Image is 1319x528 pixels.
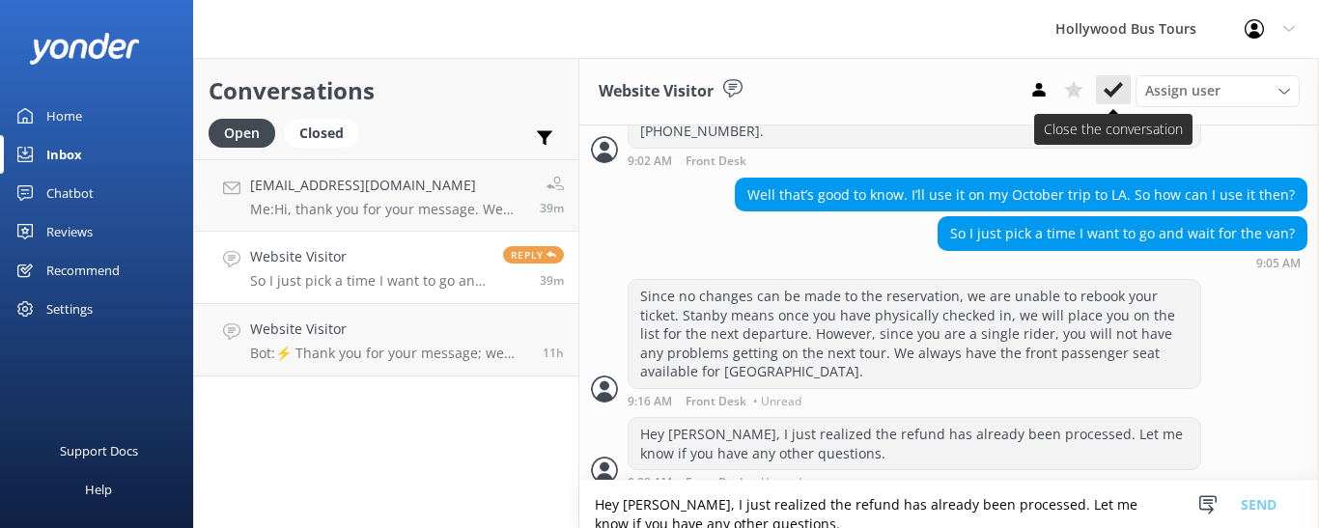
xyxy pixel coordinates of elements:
[46,174,94,212] div: Chatbot
[629,280,1200,388] div: Since no changes can be made to the reservation, we are unable to rebook your ticket. Stanby mean...
[686,477,746,488] span: Front Desk
[1256,258,1301,269] strong: 9:05 AM
[540,200,564,216] span: Aug 29 2025 09:06am (UTC -07:00) America/Tijuana
[628,394,1201,407] div: Aug 29 2025 09:16am (UTC -07:00) America/Tijuana
[250,319,528,340] h4: Website Visitor
[579,481,1319,528] textarea: To enrich screen reader interactions, please activate Accessibility in Grammarly extension settings
[753,396,801,407] span: • Unread
[46,251,120,290] div: Recommend
[194,232,578,304] a: Website VisitorSo I just pick a time I want to go and wait for the van?Reply39m
[629,418,1200,469] div: Hey [PERSON_NAME], I just realized the refund has already been processed. Let me know if you have...
[46,135,82,174] div: Inbox
[628,396,672,407] strong: 9:16 AM
[599,79,714,104] h3: Website Visitor
[209,119,275,148] div: Open
[285,122,368,143] a: Closed
[628,153,1201,168] div: Aug 29 2025 09:02am (UTC -07:00) America/Tijuana
[46,290,93,328] div: Settings
[46,212,93,251] div: Reviews
[46,97,82,135] div: Home
[250,246,489,267] h4: Website Visitor
[209,72,564,109] h2: Conversations
[628,475,1201,488] div: Aug 29 2025 09:28am (UTC -07:00) America/Tijuana
[60,431,138,470] div: Support Docs
[503,246,564,264] span: Reply
[939,217,1306,250] div: So I just pick a time I want to go and wait for the van?
[250,345,528,362] p: Bot: ⚡ Thank you for your message; we are connecting you to a team member who will be with you sh...
[209,122,285,143] a: Open
[1145,80,1221,101] span: Assign user
[628,155,672,168] strong: 9:02 AM
[250,272,489,290] p: So I just pick a time I want to go and wait for the van?
[628,477,672,488] strong: 9:28 AM
[938,256,1307,269] div: Aug 29 2025 09:05am (UTC -07:00) America/Tijuana
[194,304,578,376] a: Website VisitorBot:⚡ Thank you for your message; we are connecting you to a team member who will ...
[736,179,1306,211] div: Well that’s good to know. I’ll use it on my October trip to LA. So how can I use it then?
[250,175,525,196] h4: [EMAIL_ADDRESS][DOMAIN_NAME]
[540,272,564,289] span: Aug 29 2025 09:05am (UTC -07:00) America/Tijuana
[753,477,801,488] span: • Unread
[543,345,564,361] span: Aug 28 2025 10:43pm (UTC -07:00) America/Tijuana
[285,119,358,148] div: Closed
[194,159,578,232] a: [EMAIL_ADDRESS][DOMAIN_NAME]Me:Hi, thank you for your message. We don't offer senior discounts, b...
[85,470,112,509] div: Help
[686,155,746,168] span: Front Desk
[686,396,746,407] span: Front Desk
[29,33,140,65] img: yonder-white-logo.png
[1136,75,1300,106] div: Assign User
[250,201,525,218] p: Me: Hi, thank you for your message. We don't offer senior discounts, but please feel free to use ...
